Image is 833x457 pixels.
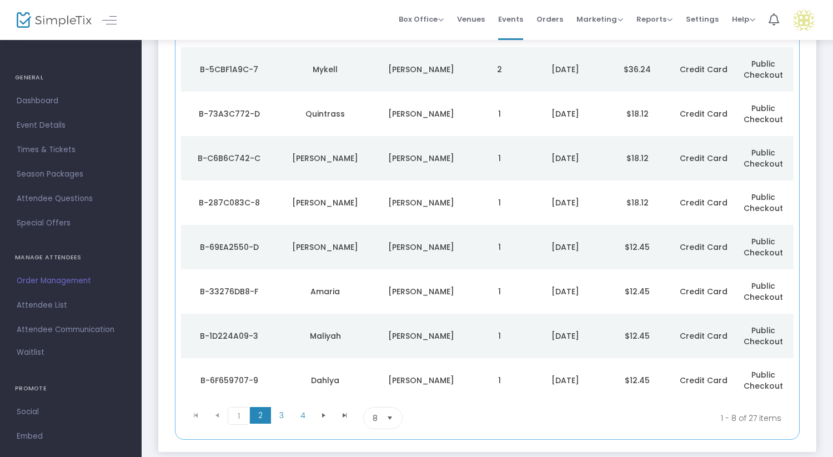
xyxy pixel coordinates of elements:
span: Dashboard [17,94,125,108]
div: B-69EA2550-D [184,242,274,253]
div: Parris [376,197,466,208]
span: Public Checkout [744,369,783,391]
h4: PROMOTE [15,378,127,400]
td: 1 [469,225,529,269]
span: 8 [373,413,378,424]
div: B-C6B6C742-C [184,153,274,164]
span: Season Packages [17,167,125,182]
span: Credit Card [680,330,727,342]
div: Stephens [376,108,466,119]
td: $18.12 [601,92,674,136]
span: Box Office [399,14,444,24]
div: 9/14/2025 [532,153,599,164]
div: Damitri [280,197,370,208]
div: Data table [181,21,794,403]
div: B-5CBF1A9C-7 [184,64,274,75]
span: Credit Card [680,286,727,297]
div: Diaz [376,286,466,297]
div: 9/13/2025 [532,197,599,208]
td: $12.45 [601,269,674,314]
div: Thomas [280,242,370,253]
span: Embed [17,429,125,444]
td: $12.45 [601,314,674,358]
td: $36.24 [601,47,674,92]
div: Phillips [376,375,466,386]
td: $18.12 [601,136,674,180]
span: Page 3 [271,407,292,424]
div: B-73A3C772-D [184,108,274,119]
div: B-6F659707-9 [184,375,274,386]
td: 1 [469,180,529,225]
span: Waitlist [17,347,44,358]
span: Help [732,14,755,24]
span: Go to the next page [319,411,328,420]
span: Public Checkout [744,236,783,258]
span: Public Checkout [744,147,783,169]
div: B-33276DB8-F [184,286,274,297]
span: Settings [686,5,719,33]
span: Event Details [17,118,125,133]
div: 9/14/2025 [532,108,599,119]
h4: MANAGE ATTENDEES [15,247,127,269]
td: 1 [469,92,529,136]
span: Marketing [576,14,623,24]
span: Page 2 [250,407,271,424]
div: B-1D224A09-3 [184,330,274,342]
span: Social [17,405,125,419]
span: Credit Card [680,375,727,386]
span: Events [498,5,523,33]
div: Maliyah [280,330,370,342]
td: 2 [469,47,529,92]
span: Public Checkout [744,325,783,347]
kendo-pager-info: 1 - 8 of 27 items [513,407,781,429]
span: Public Checkout [744,192,783,214]
span: Public Checkout [744,280,783,303]
td: 1 [469,314,529,358]
div: James [280,153,370,164]
span: Credit Card [680,197,727,208]
span: Go to the last page [340,411,349,420]
span: Credit Card [680,64,727,75]
div: 9/12/2025 [532,286,599,297]
span: Public Checkout [744,58,783,81]
div: Hodo [376,242,466,253]
span: Special Offers [17,216,125,230]
div: Mykell [280,64,370,75]
div: 9/13/2025 [532,242,599,253]
div: 9/12/2025 [532,330,599,342]
span: Attendee Communication [17,323,125,337]
span: Attendee List [17,298,125,313]
span: Venues [457,5,485,33]
td: $12.45 [601,358,674,403]
div: Oliver [376,153,466,164]
span: Times & Tickets [17,143,125,157]
span: Go to the next page [313,407,334,424]
span: Orders [536,5,563,33]
span: Go to the last page [334,407,355,424]
div: 9/14/2025 [532,64,599,75]
td: $12.45 [601,225,674,269]
td: 1 [469,269,529,314]
span: Reports [636,14,673,24]
td: 1 [469,358,529,403]
span: Attendee Questions [17,192,125,206]
td: $18.12 [601,180,674,225]
button: Select [382,408,398,429]
div: Lucas [376,64,466,75]
span: Order Management [17,274,125,288]
span: Page 1 [228,407,250,425]
span: Public Checkout [744,103,783,125]
span: Page 4 [292,407,313,424]
div: Quintrass [280,108,370,119]
span: Credit Card [680,242,727,253]
div: Dahlya [280,375,370,386]
span: Credit Card [680,108,727,119]
td: 1 [469,136,529,180]
div: Amaria [280,286,370,297]
div: B-287C083C-8 [184,197,274,208]
span: Credit Card [680,153,727,164]
div: Garcia [376,330,466,342]
h4: GENERAL [15,67,127,89]
div: 9/12/2025 [532,375,599,386]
